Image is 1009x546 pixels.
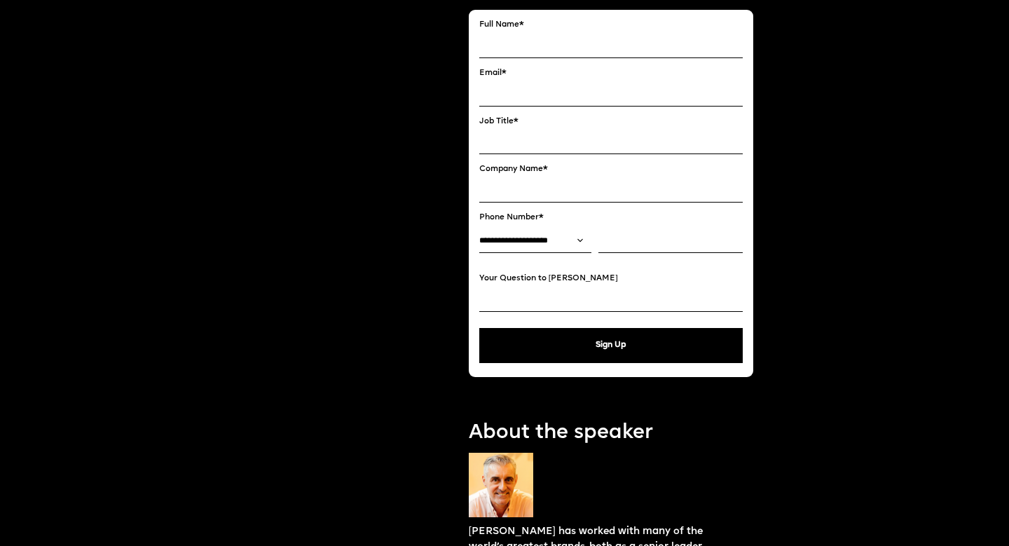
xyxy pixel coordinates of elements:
[479,274,743,284] label: Your Question to [PERSON_NAME]
[479,20,743,30] label: Full Name
[479,328,743,363] button: Sign Up
[479,213,743,223] label: Phone Number
[479,117,743,127] label: Job Title
[479,165,743,175] label: Company Name
[479,69,743,79] label: Email
[469,419,753,447] p: About the speaker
